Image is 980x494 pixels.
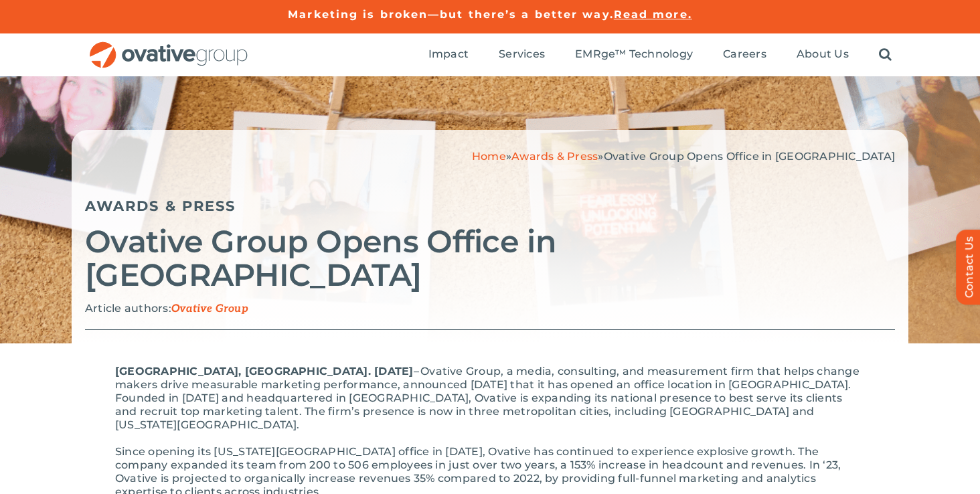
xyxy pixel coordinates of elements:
[511,150,598,163] a: Awards & Press
[723,48,766,62] a: Careers
[88,40,249,53] a: OG_Full_horizontal_RGB
[288,8,614,21] a: Marketing is broken—but there’s a better way.
[575,48,693,61] span: EMRge™ Technology
[428,48,469,62] a: Impact
[723,48,766,61] span: Careers
[85,225,895,292] h2: Ovative Group Opens Office in [GEOGRAPHIC_DATA]
[171,303,248,315] span: Ovative Group
[428,48,469,61] span: Impact
[115,365,414,378] span: [GEOGRAPHIC_DATA], [GEOGRAPHIC_DATA]. [DATE]
[499,48,545,61] span: Services
[499,48,545,62] a: Services
[115,365,860,431] span: – Ovative Group, a media, consulting, and measurement firm that helps change makers drive measura...
[472,150,895,163] span: » »
[428,33,892,76] nav: Menu
[85,302,895,316] p: Article authors:
[797,48,849,62] a: About Us
[614,8,692,21] a: Read more.
[472,150,506,163] a: Home
[604,150,895,163] span: Ovative Group Opens Office in [GEOGRAPHIC_DATA]
[797,48,849,61] span: About Us
[879,48,892,62] a: Search
[85,197,236,214] a: Awards & Press
[575,48,693,62] a: EMRge™ Technology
